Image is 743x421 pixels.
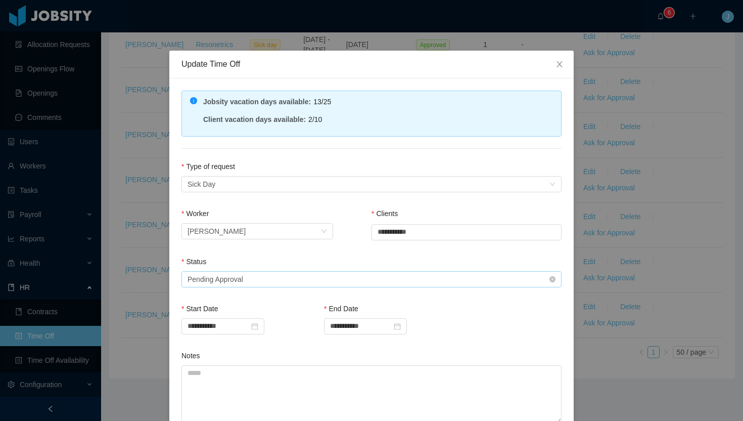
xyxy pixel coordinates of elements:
div: Pending Approval [188,272,243,287]
label: Clients [371,209,398,218]
span: 2/10 [308,115,322,123]
label: Worker [181,209,209,218]
label: Start Date [181,305,218,313]
div: Sick Day [188,177,215,192]
label: Type of request [181,162,235,171]
div: Update Time Off [181,59,562,70]
strong: Client vacation days available : [203,115,306,123]
i: icon: calendar [394,323,401,330]
label: Notes [181,352,200,360]
button: Close [545,51,574,79]
i: icon: close [555,60,564,68]
strong: Jobsity vacation days available : [203,98,311,106]
i: icon: calendar [251,323,258,330]
label: End Date [324,305,358,313]
i: icon: info-circle [190,97,197,104]
label: Status [181,258,206,266]
i: icon: close-circle [549,276,555,282]
div: Francisco Butterfield [188,224,246,239]
span: 13/25 [313,98,331,106]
